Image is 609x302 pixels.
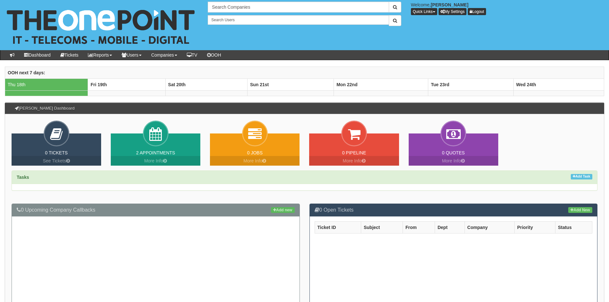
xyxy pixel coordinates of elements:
[83,50,117,60] a: Reports
[17,207,295,213] h3: 0 Upcoming Company Callbacks
[431,2,468,7] b: [PERSON_NAME]
[247,78,334,90] th: Sun 21st
[202,50,226,60] a: OOH
[5,67,604,78] th: OOH next 7 days:
[409,156,498,166] a: More Info
[571,174,592,179] a: Add Task
[17,175,29,180] strong: Tasks
[208,15,389,25] input: Search Users
[403,221,435,233] th: From
[468,8,486,15] a: Logout
[514,221,555,233] th: Priority
[342,150,366,155] a: 0 Pipeline
[117,50,146,60] a: Users
[271,207,294,213] a: Add new
[182,50,202,60] a: TV
[309,156,399,166] a: More Info
[19,50,56,60] a: Dashboard
[208,2,389,13] input: Search Companies
[334,78,428,90] th: Mon 22nd
[45,150,68,155] a: 0 Tickets
[439,8,467,15] a: My Settings
[88,78,165,90] th: Fri 19th
[247,150,263,155] a: 0 Jobs
[12,103,78,114] h3: [PERSON_NAME] Dashboard
[442,150,465,155] a: 0 Quotes
[165,78,247,90] th: Sat 20th
[361,221,403,233] th: Subject
[568,207,592,213] a: Add New
[5,78,88,90] td: Thu 18th
[315,207,593,213] h3: 0 Open Tickets
[428,78,513,90] th: Tue 23rd
[465,221,514,233] th: Company
[146,50,182,60] a: Companies
[136,150,175,155] a: 2 Appointments
[411,8,437,15] button: Quick Links
[406,2,609,15] div: Welcome,
[315,221,361,233] th: Ticket ID
[56,50,83,60] a: Tickets
[513,78,604,90] th: Wed 24th
[12,156,101,166] a: See Tickets
[555,221,592,233] th: Status
[111,156,200,166] a: More Info
[435,221,465,233] th: Dept
[210,156,300,166] a: More Info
